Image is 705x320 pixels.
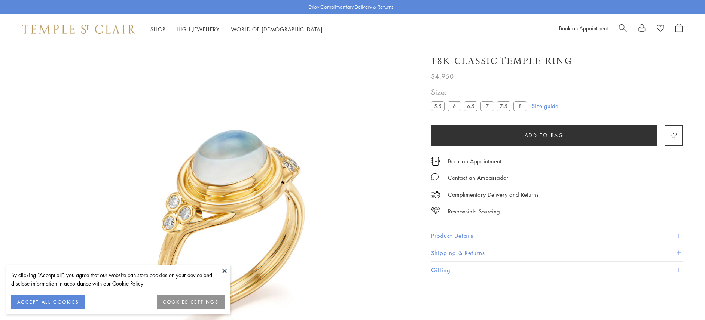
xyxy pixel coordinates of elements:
label: 8 [513,101,527,111]
div: By clicking “Accept all”, you agree that our website can store cookies on your device and disclos... [11,271,225,288]
img: icon_sourcing.svg [431,207,440,214]
h1: 18K Classic Temple Ring [431,55,573,68]
span: Add to bag [525,131,564,139]
span: $4,950 [431,71,454,81]
p: Enjoy Complimentary Delivery & Returns [308,3,393,11]
a: Open Shopping Bag [675,24,683,35]
nav: Main navigation [150,25,323,34]
a: World of [DEMOGRAPHIC_DATA]World of [DEMOGRAPHIC_DATA] [231,25,323,33]
button: Product Details [431,227,683,244]
a: Book an Appointment [448,157,501,165]
div: Contact an Ambassador [448,173,508,182]
button: Gifting [431,262,683,279]
img: icon_appointment.svg [431,157,440,166]
img: MessageIcon-01_2.svg [431,173,439,181]
button: Add to bag [431,125,657,146]
a: View Wishlist [657,24,664,35]
a: Book an Appointment [559,24,608,32]
img: Temple St. Clair [22,25,135,34]
label: 6.5 [464,101,477,111]
button: COOKIES SETTINGS [157,295,225,309]
a: ShopShop [150,25,165,33]
a: Size guide [532,102,558,110]
div: Responsible Sourcing [448,207,500,216]
img: icon_delivery.svg [431,190,440,199]
p: Complimentary Delivery and Returns [448,190,538,199]
label: 6 [448,101,461,111]
button: Shipping & Returns [431,244,683,261]
label: 7 [480,101,494,111]
a: Search [619,24,627,35]
button: ACCEPT ALL COOKIES [11,295,85,309]
label: 7.5 [497,101,510,111]
a: High JewelleryHigh Jewellery [177,25,220,33]
span: Size: [431,86,530,98]
label: 5.5 [431,101,445,111]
